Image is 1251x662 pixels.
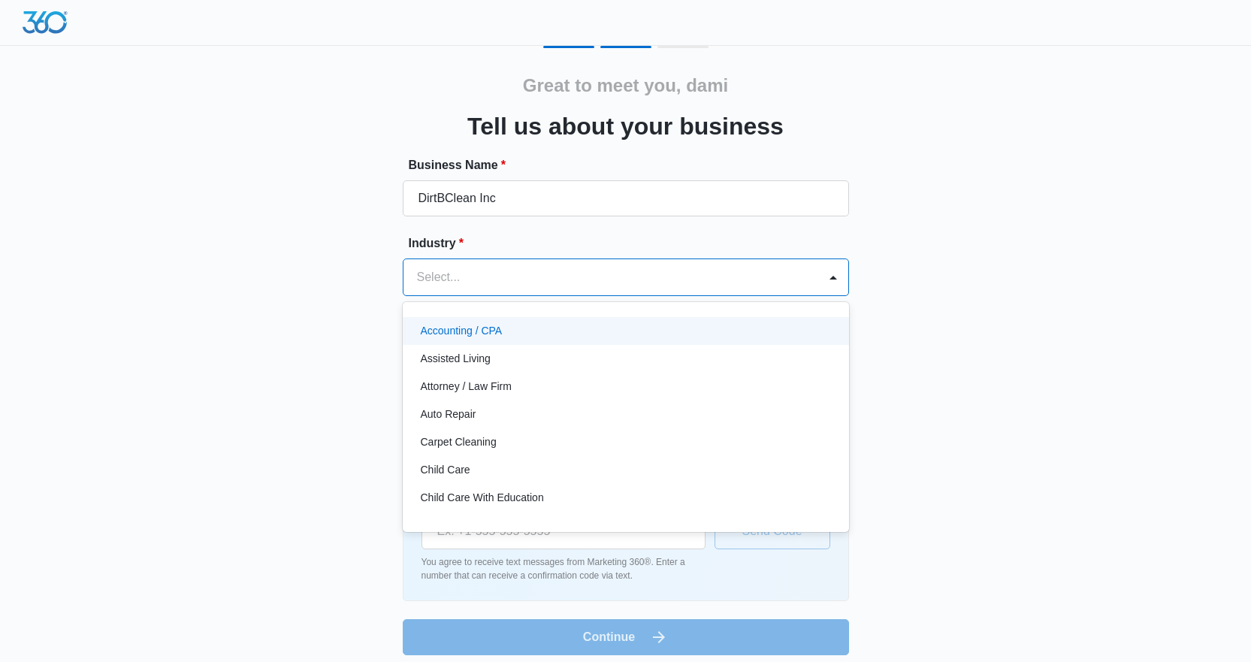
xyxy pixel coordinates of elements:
label: Industry [409,234,855,252]
input: e.g. Jane's Plumbing [403,180,849,216]
p: Attorney / Law Firm [421,379,512,394]
p: Assisted Living [421,351,491,367]
h3: Tell us about your business [467,108,784,144]
p: Chiropractor [421,518,479,534]
p: Child Care With Education [421,490,544,506]
label: Business Name [409,156,855,174]
p: Auto Repair [421,407,476,422]
p: You agree to receive text messages from Marketing 360®. Enter a number that can receive a confirm... [422,555,706,582]
p: Child Care [421,462,470,478]
p: Accounting / CPA [421,323,503,339]
h2: Great to meet you, dami [523,72,728,99]
p: Carpet Cleaning [421,434,497,450]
